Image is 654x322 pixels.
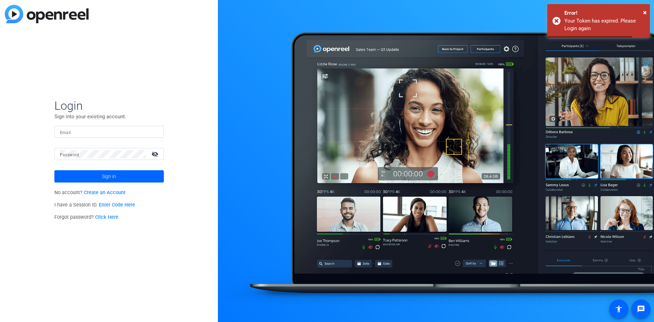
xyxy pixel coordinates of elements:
[637,305,645,313] mat-icon: message
[54,190,126,196] span: No account?
[643,8,647,16] span: ×
[95,214,118,220] a: Click Here
[60,152,79,157] mat-label: Password
[5,5,89,23] img: blue-gradient.svg
[60,130,71,135] mat-label: Email
[564,17,645,32] div: Your Token has expired. Please Login again
[615,305,623,313] mat-icon: accessibility
[54,113,164,120] p: Sign into your existing account.
[54,214,119,220] span: Forgot password?
[54,98,164,113] span: Login
[54,170,164,183] button: Sign in
[84,190,126,196] a: Create an Account
[99,202,135,208] a: Enter Code Here
[102,168,116,185] span: Sign in
[60,128,158,136] input: Enter Email Address
[54,202,135,208] span: I have a Session ID.
[147,149,164,159] mat-icon: visibility_off
[564,9,645,17] div: Error!
[643,7,647,17] button: Close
